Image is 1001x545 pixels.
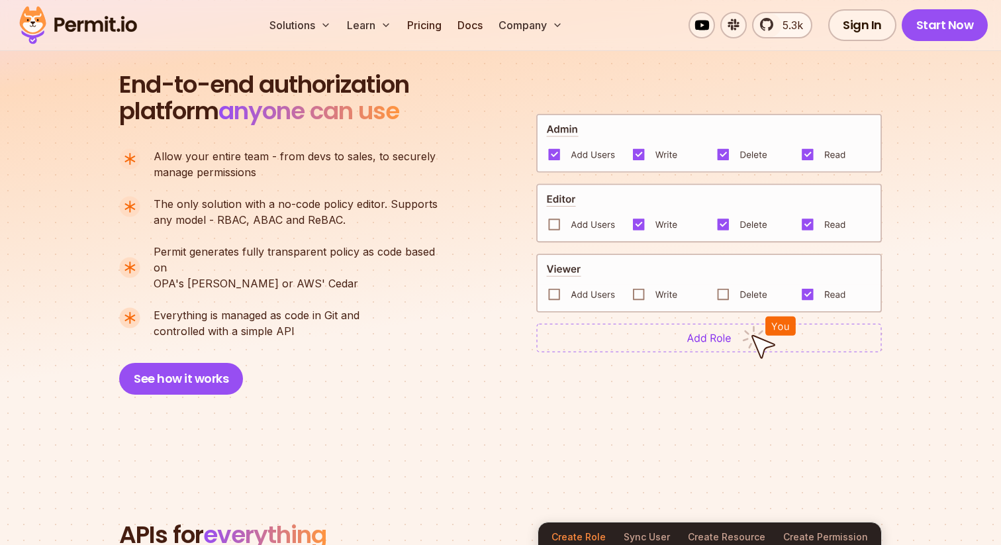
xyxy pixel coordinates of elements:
[493,12,568,38] button: Company
[154,244,449,291] p: OPA's [PERSON_NAME] or AWS' Cedar
[154,244,449,275] span: Permit generates fully transparent policy as code based on
[828,9,896,41] a: Sign In
[402,12,447,38] a: Pricing
[119,72,409,124] h2: platform
[452,12,488,38] a: Docs
[154,307,359,339] p: controlled with a simple API
[154,307,359,323] span: Everything is managed as code in Git and
[775,17,803,33] span: 5.3k
[752,12,812,38] a: 5.3k
[902,9,988,41] a: Start Now
[154,196,438,212] span: The only solution with a no-code policy editor. Supports
[119,72,409,98] span: End-to-end authorization
[13,3,143,48] img: Permit logo
[154,148,436,164] span: Allow your entire team - from devs to sales, to securely
[264,12,336,38] button: Solutions
[218,94,399,128] span: anyone can use
[154,196,438,228] p: any model - RBAC, ABAC and ReBAC.
[119,363,243,395] button: See how it works
[342,12,397,38] button: Learn
[154,148,436,180] p: manage permissions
